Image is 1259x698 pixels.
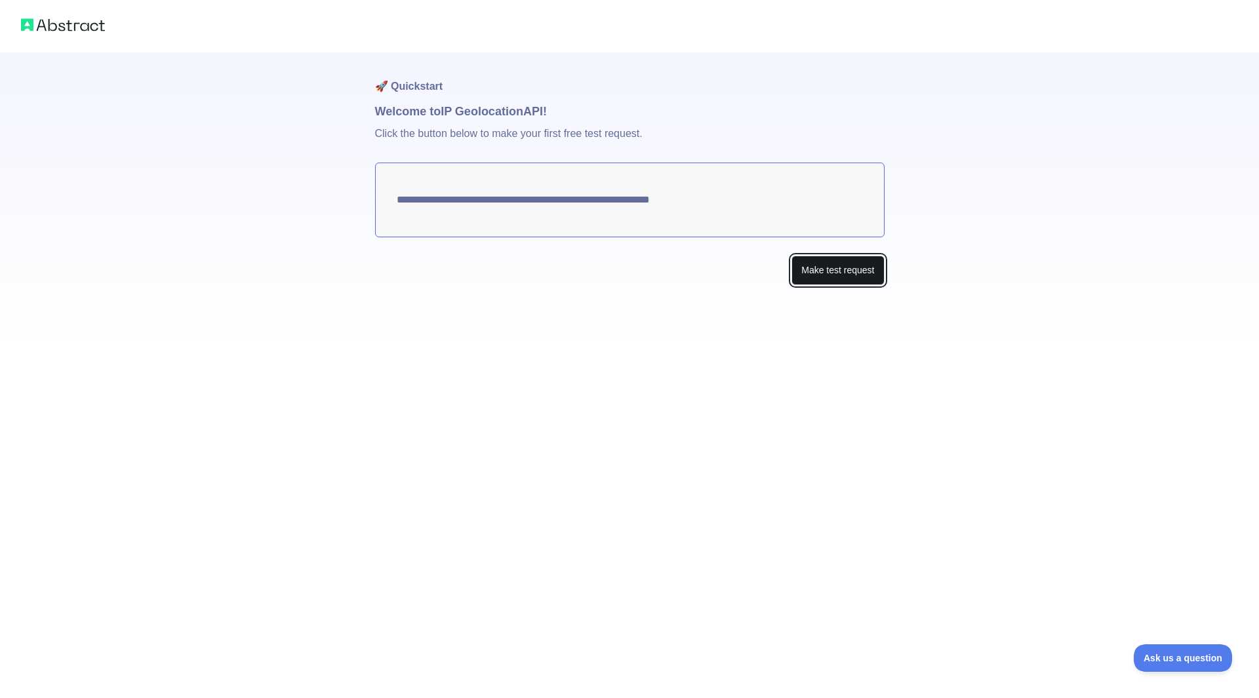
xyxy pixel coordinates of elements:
[21,16,105,34] img: Abstract logo
[1134,644,1233,672] iframe: Toggle Customer Support
[375,102,885,121] h1: Welcome to IP Geolocation API!
[375,52,885,102] h1: 🚀 Quickstart
[791,256,884,285] button: Make test request
[375,121,885,163] p: Click the button below to make your first free test request.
